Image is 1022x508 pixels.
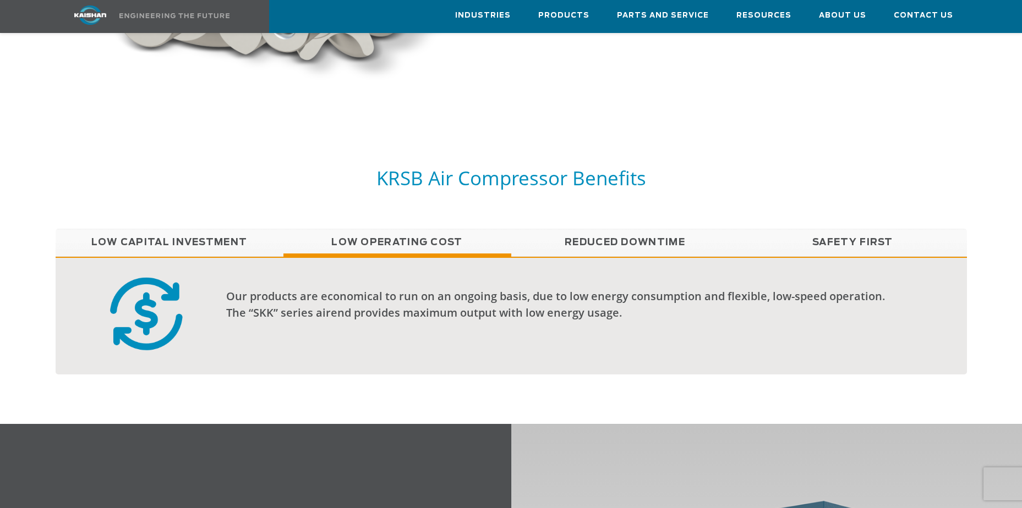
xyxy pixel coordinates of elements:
[511,229,739,256] a: Reduced Downtime
[894,9,953,22] span: Contact Us
[103,274,189,354] img: cost efficient badge
[819,9,866,22] span: About Us
[56,165,967,190] h5: KRSB Air Compressor Benefits
[49,5,132,25] img: kaishan logo
[736,9,791,22] span: Resources
[283,229,511,256] a: Low Operating Cost
[455,1,511,30] a: Industries
[538,1,589,30] a: Products
[119,13,229,18] img: Engineering the future
[736,1,791,30] a: Resources
[455,9,511,22] span: Industries
[894,1,953,30] a: Contact Us
[226,288,893,321] div: Our products are economical to run on an ongoing basis, due to low energy consumption and flexibl...
[617,9,709,22] span: Parts and Service
[538,9,589,22] span: Products
[617,1,709,30] a: Parts and Service
[819,1,866,30] a: About Us
[739,229,967,256] a: Safety First
[56,229,283,256] a: Low Capital Investment
[56,257,967,374] div: Low Operating Cost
